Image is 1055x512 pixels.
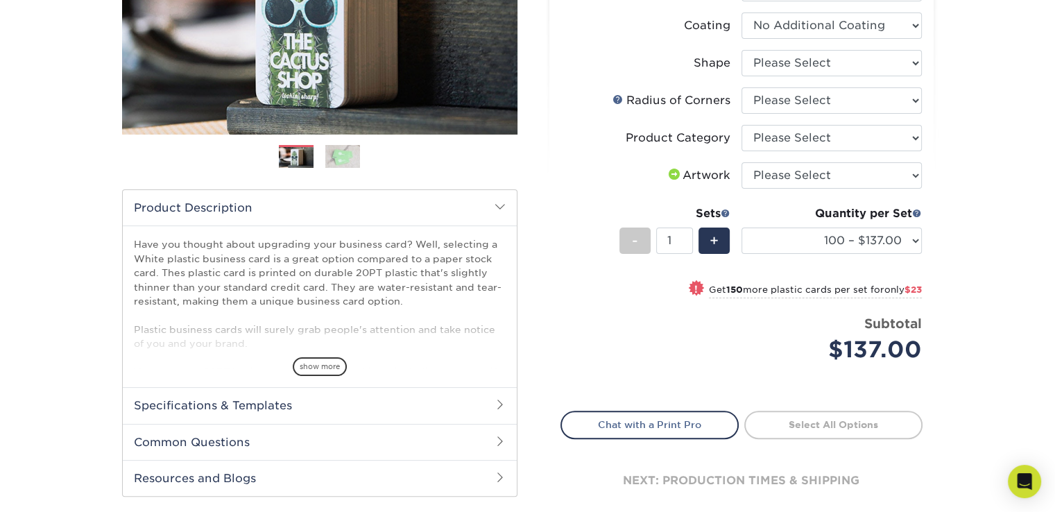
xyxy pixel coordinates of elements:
[560,411,739,438] a: Chat with a Print Pro
[709,284,922,298] small: Get more plastic cards per set for
[694,55,730,71] div: Shape
[904,284,922,295] span: $23
[123,190,517,225] h2: Product Description
[632,230,638,251] span: -
[3,470,118,507] iframe: Google Customer Reviews
[694,282,698,296] span: !
[864,316,922,331] strong: Subtotal
[293,357,347,376] span: show more
[626,130,730,146] div: Product Category
[884,284,922,295] span: only
[612,92,730,109] div: Radius of Corners
[726,284,743,295] strong: 150
[684,17,730,34] div: Coating
[123,387,517,423] h2: Specifications & Templates
[619,205,730,222] div: Sets
[123,460,517,496] h2: Resources and Blogs
[744,411,923,438] a: Select All Options
[1008,465,1041,498] div: Open Intercom Messenger
[666,167,730,184] div: Artwork
[123,424,517,460] h2: Common Questions
[752,333,922,366] div: $137.00
[741,205,922,222] div: Quantity per Set
[710,230,719,251] span: +
[325,145,360,169] img: Plastic Cards 02
[279,146,314,169] img: Plastic Cards 01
